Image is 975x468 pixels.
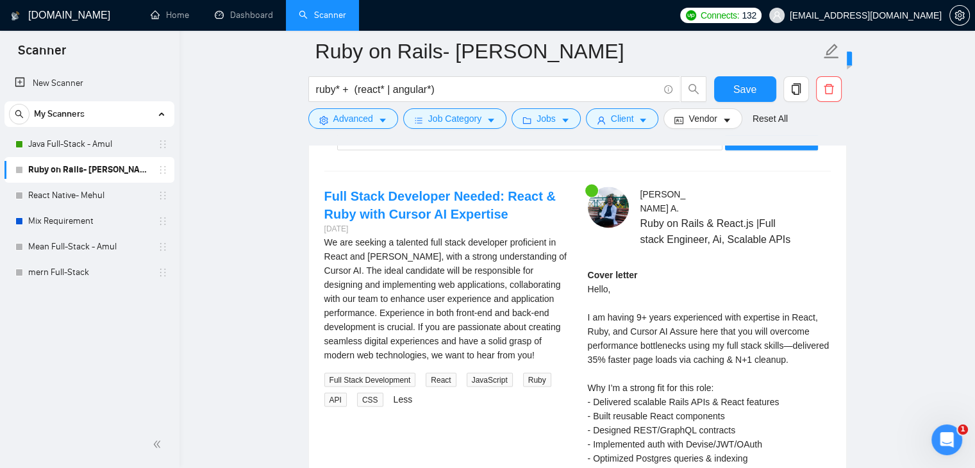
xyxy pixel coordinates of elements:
span: caret-down [487,115,496,125]
a: Mix Requirement [28,208,150,234]
span: Advanced [333,112,373,126]
iframe: Intercom live chat [931,424,962,455]
span: New [828,54,846,64]
a: searchScanner [299,10,346,21]
span: search [10,110,29,119]
span: edit [823,43,840,60]
span: info-circle [664,85,672,94]
span: holder [158,190,168,201]
button: idcardVendorcaret-down [663,108,742,129]
span: Job Category [428,112,481,126]
span: folder [522,115,531,125]
span: double-left [153,438,165,451]
a: Mean Full-Stack - Amul [28,234,150,260]
button: copy [783,76,809,102]
span: JavaScript [467,373,513,387]
span: Jobs [537,112,556,126]
input: Search Freelance Jobs... [316,81,658,97]
div: We are seeking a talented full stack developer proficient in React and Ruby, with a strong unders... [324,235,567,362]
span: user [597,115,606,125]
span: Ruby on Rails & React.js |Full stack Engineer, Ai, Scalable APIs [640,215,792,247]
button: delete [816,76,842,102]
a: setting [949,10,970,21]
span: 1 [958,424,968,435]
a: Reset All [753,112,788,126]
a: Java Full-Stack - Amul [28,131,150,157]
button: search [681,76,706,102]
strong: Cover letter [588,270,638,280]
span: holder [158,139,168,149]
span: setting [319,115,328,125]
span: holder [158,165,168,175]
button: Save [714,76,776,102]
img: upwork-logo.png [686,10,696,21]
a: New Scanner [15,71,164,96]
span: holder [158,242,168,252]
span: React [426,373,456,387]
span: caret-down [561,115,570,125]
span: user [772,11,781,20]
a: mern Full-Stack [28,260,150,285]
span: Full Stack Development [324,373,416,387]
span: API [324,393,347,407]
span: Client [611,112,634,126]
div: [DATE] [324,223,567,235]
button: search [9,104,29,124]
span: holder [158,216,168,226]
span: holder [158,267,168,278]
input: Scanner name... [315,35,821,67]
a: Ruby on Rails- [PERSON_NAME] [28,157,150,183]
span: caret-down [378,115,387,125]
li: My Scanners [4,101,174,285]
span: search [681,83,706,95]
a: React Native- Mehul [28,183,150,208]
a: Full Stack Developer Needed: React & Ruby with Cursor AI Expertise [324,189,556,221]
span: copy [784,83,808,95]
img: c1Wgn9EssjH4VhBMI1zSvPQB0k0S8bmbqq7LMtfLUotKM_y7nizW4SJvD2NznywJS3 [588,187,629,228]
img: logo [11,6,20,26]
span: Ruby [523,373,551,387]
span: CSS [357,393,383,407]
span: Scanner [8,41,76,68]
span: 132 [742,8,756,22]
span: My Scanners [34,101,85,127]
button: setting [949,5,970,26]
button: userClientcaret-down [586,108,659,129]
a: dashboardDashboard [215,10,273,21]
button: folderJobscaret-down [512,108,581,129]
a: Less [394,394,413,405]
span: caret-down [722,115,731,125]
span: idcard [674,115,683,125]
a: homeHome [151,10,189,21]
button: settingAdvancedcaret-down [308,108,398,129]
span: Vendor [688,112,717,126]
span: delete [817,83,841,95]
span: Save [733,81,756,97]
li: New Scanner [4,71,174,96]
span: caret-down [638,115,647,125]
span: bars [414,115,423,125]
span: [PERSON_NAME] A . [640,189,685,213]
button: barsJob Categorycaret-down [403,108,506,129]
span: Connects: [701,8,739,22]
